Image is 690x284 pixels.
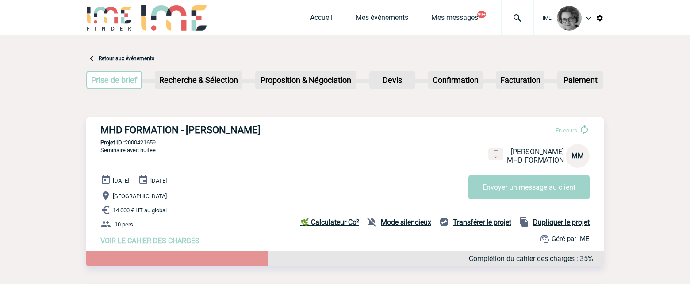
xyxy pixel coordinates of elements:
p: Recherche & Sélection [156,72,241,88]
span: En cours [556,127,577,134]
a: VOIR LE CAHIER DES CHARGES [100,237,199,245]
h3: MHD FORMATION - [PERSON_NAME] [100,124,366,136]
a: Mes messages [431,13,478,26]
p: Confirmation [429,72,482,88]
span: Géré par IME [552,235,590,243]
p: Facturation [497,72,544,88]
img: file_copy-black-24dp.png [519,217,529,227]
span: [GEOGRAPHIC_DATA] [113,193,167,199]
p: Proposition & Négociation [256,72,356,88]
a: Retour aux événements [99,55,154,62]
b: Mode silencieux [381,218,431,226]
img: 101028-0.jpg [557,6,582,31]
button: Envoyer un message au client [468,175,590,199]
span: [DATE] [150,177,167,184]
p: 2000421659 [86,139,604,146]
b: 🌿 Calculateur Co² [300,218,359,226]
a: 🌿 Calculateur Co² [300,217,363,227]
span: [DATE] [113,177,129,184]
p: Paiement [558,72,602,88]
a: Mes événements [356,13,408,26]
b: Transférer le projet [453,218,511,226]
img: support.png [539,233,550,244]
img: portable.png [492,150,500,158]
button: 99+ [477,11,486,18]
span: MHD FORMATION [507,156,564,164]
span: Séminaire avec nuitée [100,147,156,153]
p: Devis [370,72,414,88]
p: Prise de brief [87,72,141,88]
a: Accueil [310,13,333,26]
b: Dupliquer le projet [533,218,590,226]
b: Projet ID : [100,139,125,146]
img: IME-Finder [86,5,132,31]
span: [PERSON_NAME] [511,148,564,156]
span: 14 000 € HT au global [113,207,167,214]
span: 10 pers. [115,221,134,228]
span: IME [543,15,552,21]
span: MM [571,152,584,160]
